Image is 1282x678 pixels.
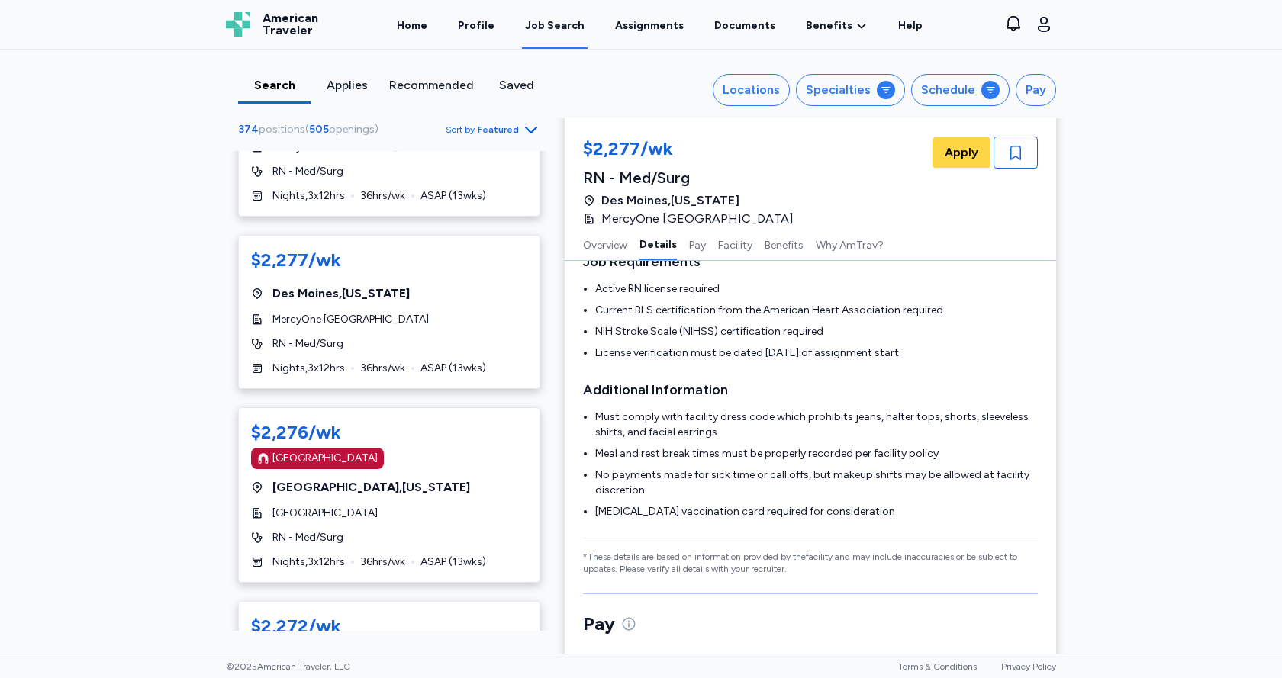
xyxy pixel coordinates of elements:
span: 36 hrs/wk [360,554,405,570]
span: [GEOGRAPHIC_DATA] , [US_STATE] [272,478,470,496]
span: Des Moines , [US_STATE] [272,284,410,303]
span: RN - Med/Surg [272,164,343,179]
li: License verification must be dated [DATE] of assignment start [595,345,1038,361]
span: 374 [238,123,259,136]
span: ASAP ( 13 wks) [420,361,486,376]
div: ( ) [238,122,385,137]
div: Job Search [525,18,585,34]
span: MercyOne [GEOGRAPHIC_DATA] [601,210,794,228]
span: positions [259,123,305,136]
li: Must comply with facility dress code which prohibits jeans, halter tops, shorts, sleeveless shirt... [595,410,1038,440]
li: No payments made for sick time or call offs, but makeup shifts may be allowed at facility discretion [595,468,1038,498]
span: Pay [583,612,615,636]
span: 36 hrs/wk [360,361,405,376]
img: Logo [226,12,250,37]
button: Pay [689,228,706,260]
span: Nights , 3 x 12 hrs [272,188,345,204]
a: Privacy Policy [1001,661,1056,672]
div: Schedule [921,81,975,99]
div: $2,277/wk [251,248,341,272]
span: Nights , 3 x 12 hrs [272,361,345,376]
div: $2,272/wk [251,614,341,638]
div: [GEOGRAPHIC_DATA] [272,451,378,466]
div: Pay [1026,81,1046,99]
h3: Additional Information [583,379,1038,400]
div: Search [244,76,304,95]
button: Facility [718,228,752,260]
li: [MEDICAL_DATA] vaccination card required for consideration [595,504,1038,519]
div: Locations [723,81,780,99]
span: Benefits [806,18,852,34]
div: $2,277/wk [583,137,803,164]
button: Why AmTrav? [816,228,884,260]
button: Schedule [911,74,1010,106]
div: Specialties [806,81,871,99]
li: Current BLS certification from the American Heart Association required [595,303,1038,318]
span: American Traveler [263,12,318,37]
button: Benefits [765,228,804,260]
div: RN - Med/Surg [583,167,803,188]
h3: Job Requirements [583,251,1038,272]
span: ASAP ( 13 wks) [420,554,486,570]
span: Des Moines , [US_STATE] [601,191,739,210]
button: Pay [1016,74,1056,106]
li: Active RN license required [595,281,1038,297]
button: Sort byFeatured [446,120,540,139]
a: Job Search [522,2,588,49]
div: Applies [317,76,377,95]
button: Specialties [796,74,905,106]
span: Featured [478,124,519,136]
button: Apply [933,137,990,168]
span: Nights , 3 x 12 hrs [272,554,345,570]
div: $2,276/wk [251,420,341,445]
button: Overview [583,228,627,260]
span: [GEOGRAPHIC_DATA] [272,506,378,521]
span: 505 [309,123,329,136]
p: *These details are based on information provided by the facility and may include inaccuracies or ... [583,551,1038,575]
span: openings [329,123,375,136]
li: Meal and rest break times must be properly recorded per facility policy [595,446,1038,461]
a: Benefits [806,18,868,34]
span: RN - Med/Surg [272,530,343,545]
button: Details [639,228,677,260]
div: Recommended [389,76,474,95]
span: © 2025 American Traveler, LLC [226,660,350,673]
span: ASAP ( 13 wks) [420,188,486,204]
span: 36 hrs/wk [360,188,405,204]
button: Locations [713,74,790,106]
span: Apply [945,143,978,162]
span: MercyOne [GEOGRAPHIC_DATA] [272,312,429,327]
a: Terms & Conditions [898,661,977,672]
span: Sort by [446,124,475,136]
li: NIH Stroke Scale (NIHSS) certification required [595,324,1038,339]
span: RN - Med/Surg [272,336,343,352]
div: Saved [486,76,546,95]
